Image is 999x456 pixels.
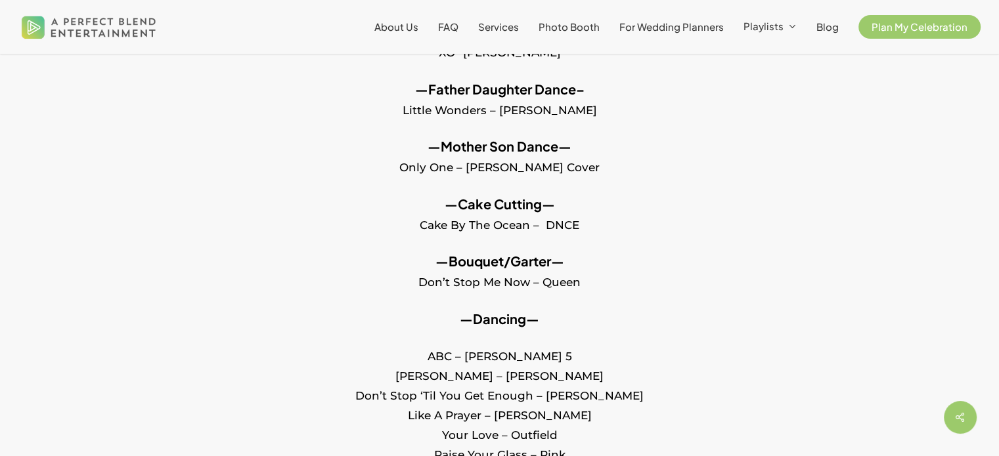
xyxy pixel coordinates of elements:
a: Photo Booth [539,22,600,32]
strong: —Dancing— [460,310,539,327]
a: Playlists [744,21,797,33]
a: Services [478,22,519,32]
a: About Us [374,22,418,32]
img: A Perfect Blend Entertainment [18,5,160,49]
a: FAQ [438,22,458,32]
span: About Us [374,20,418,33]
span: Playlists [744,20,784,32]
p: Little Wonders – [PERSON_NAME] [39,79,960,137]
span: Services [478,20,519,33]
span: Photo Booth [539,20,600,33]
span: For Wedding Planners [619,20,724,33]
a: For Wedding Planners [619,22,724,32]
strong: —Cake Cutting— [445,196,555,212]
p: Only One – [PERSON_NAME] Cover [39,136,960,194]
strong: —Bouquet/Garter— [435,253,564,269]
a: Plan My Celebration [858,22,981,32]
strong: —Mother Son Dance— [428,138,571,154]
a: Blog [816,22,839,32]
strong: —Father Daughter Dance– [415,81,585,97]
span: Blog [816,20,839,33]
span: FAQ [438,20,458,33]
p: Cake By The Ocean – DNCE [39,194,960,252]
p: Don’t Stop Me Now – Queen [39,251,960,309]
span: Plan My Celebration [872,20,967,33]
